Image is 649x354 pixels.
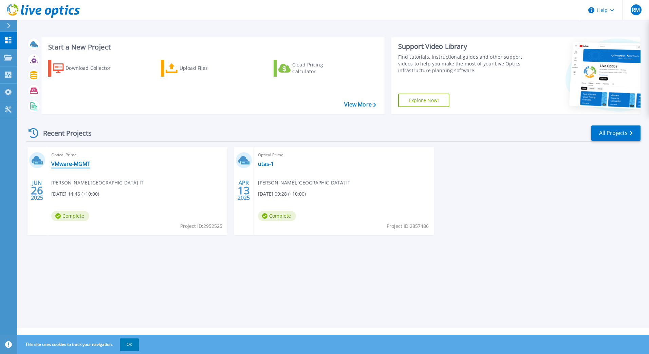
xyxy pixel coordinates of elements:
[51,190,99,198] span: [DATE] 14:46 (+10:00)
[19,338,139,351] span: This site uses cookies to track your navigation.
[398,42,525,51] div: Support Video Library
[398,54,525,74] div: Find tutorials, instructional guides and other support videos to help you make the most of your L...
[31,178,43,203] div: JUN 2025
[258,211,296,221] span: Complete
[48,60,124,77] a: Download Collector
[632,7,640,13] span: RM
[258,179,350,186] span: [PERSON_NAME] , [GEOGRAPHIC_DATA] IT
[274,60,349,77] a: Cloud Pricing Calculator
[51,160,90,167] a: VMware-MGMT
[120,338,139,351] button: OK
[31,188,43,193] span: 26
[180,61,234,75] div: Upload Files
[258,151,430,159] span: Optical Prime
[292,61,347,75] div: Cloud Pricing Calculator
[258,160,274,167] a: utas-1
[591,125,641,141] a: All Projects
[180,222,222,230] span: Project ID: 2952525
[26,125,101,141] div: Recent Projects
[66,61,120,75] div: Download Collector
[344,101,376,108] a: View More
[48,43,376,51] h3: Start a New Project
[258,190,306,198] span: [DATE] 09:28 (+10:00)
[237,178,250,203] div: APR 2025
[387,222,429,230] span: Project ID: 2857486
[51,151,223,159] span: Optical Prime
[51,179,144,186] span: [PERSON_NAME] , [GEOGRAPHIC_DATA] IT
[238,188,250,193] span: 13
[51,211,89,221] span: Complete
[398,94,450,107] a: Explore Now!
[161,60,237,77] a: Upload Files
